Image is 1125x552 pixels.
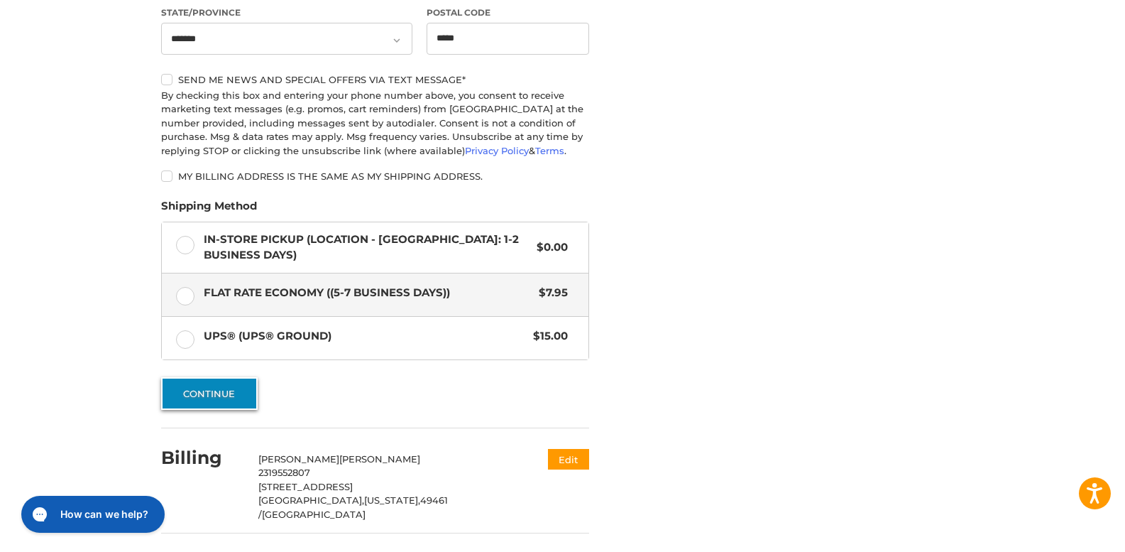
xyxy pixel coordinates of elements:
span: Flat Rate Economy ((5-7 Business Days)) [204,285,532,301]
h2: Billing [161,447,244,469]
span: 49461 / [258,494,448,520]
span: [GEOGRAPHIC_DATA] [262,509,366,520]
button: Edit [548,449,589,470]
span: $0.00 [529,239,568,256]
span: [GEOGRAPHIC_DATA], [258,494,364,506]
span: UPS® (UPS® Ground) [204,328,527,345]
label: My billing address is the same as my shipping address. [161,171,589,182]
span: $7.95 [532,285,568,301]
span: [STREET_ADDRESS] [258,481,353,492]
span: 2319552807 [258,467,310,478]
label: Postal Code [427,6,590,19]
div: By checking this box and entering your phone number above, you consent to receive marketing text ... [161,89,589,158]
span: [US_STATE], [364,494,420,506]
label: Send me news and special offers via text message* [161,74,589,85]
iframe: Gorgias live chat messenger [14,491,169,538]
span: [PERSON_NAME] [339,453,420,465]
button: Continue [161,377,258,410]
span: [PERSON_NAME] [258,453,339,465]
a: Terms [535,145,564,156]
legend: Shipping Method [161,198,257,221]
label: State/Province [161,6,412,19]
span: In-Store Pickup (Location - [GEOGRAPHIC_DATA]: 1-2 BUSINESS DAYS) [204,232,530,264]
a: Privacy Policy [465,145,529,156]
span: $15.00 [526,328,568,345]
